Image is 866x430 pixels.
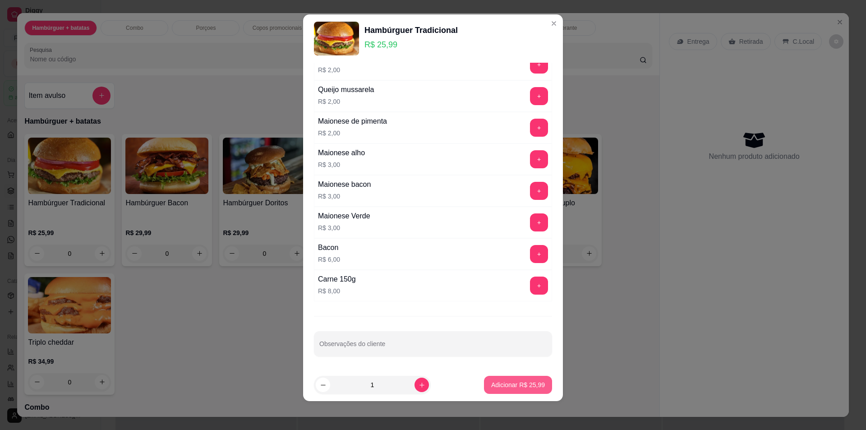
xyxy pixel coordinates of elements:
button: add [530,245,548,263]
div: Maionese Verde [318,211,370,222]
p: R$ 3,00 [318,223,370,232]
button: Adicionar R$ 25,99 [484,376,552,394]
div: Maionese bacon [318,179,371,190]
div: Hambúrguer Tradicional [364,24,458,37]
p: R$ 2,00 [318,129,387,138]
button: add [530,55,548,74]
div: Queijo mussarela [318,84,374,95]
div: Maionese alho [318,148,365,158]
p: R$ 8,00 [318,287,356,296]
p: R$ 2,00 [318,97,374,106]
p: R$ 2,00 [318,65,382,74]
p: R$ 3,00 [318,160,365,169]
p: R$ 3,00 [318,192,371,201]
input: Observações do cliente [319,343,547,352]
button: add [530,213,548,231]
img: product-image [314,22,359,55]
button: add [530,87,548,105]
p: R$ 6,00 [318,255,340,264]
div: Carne 150g [318,274,356,285]
button: add [530,277,548,295]
button: increase-product-quantity [415,378,429,392]
button: add [530,150,548,168]
div: Bacon [318,242,340,253]
div: Maionese de pimenta [318,116,387,127]
button: Close [547,16,561,31]
button: decrease-product-quantity [316,378,330,392]
button: add [530,119,548,137]
p: Adicionar R$ 25,99 [491,380,545,389]
p: R$ 25,99 [364,38,458,51]
button: add [530,182,548,200]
